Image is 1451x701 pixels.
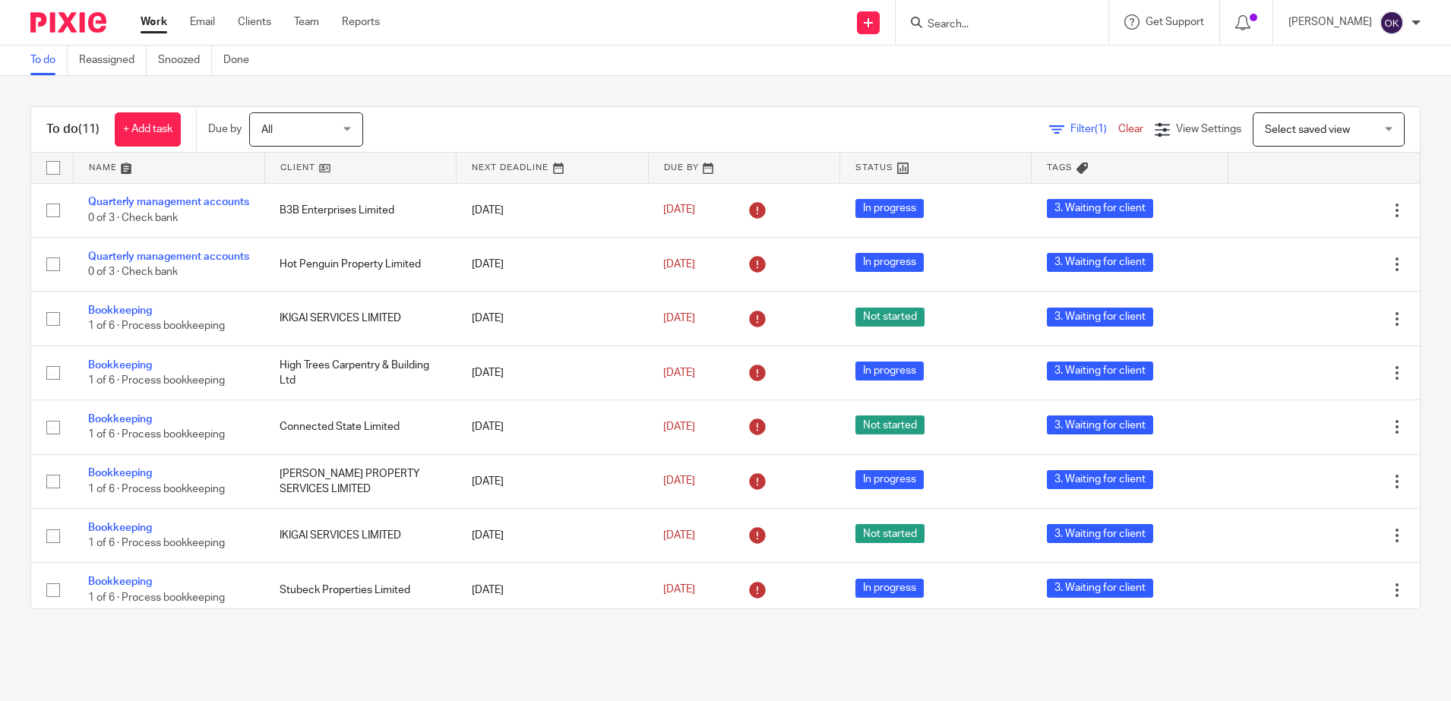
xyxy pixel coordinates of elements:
[264,183,456,237] td: B3B Enterprises Limited
[663,476,695,487] span: [DATE]
[88,321,225,332] span: 1 of 6 · Process bookkeeping
[926,18,1063,32] input: Search
[88,360,152,371] a: Bookkeeping
[88,484,225,494] span: 1 of 6 · Process bookkeeping
[261,125,273,135] span: All
[855,524,925,543] span: Not started
[855,308,925,327] span: Not started
[88,538,225,548] span: 1 of 6 · Process bookkeeping
[855,253,924,272] span: In progress
[88,305,152,316] a: Bookkeeping
[264,292,456,346] td: IKIGAI SERVICES LIMITED
[46,122,100,137] h1: To do
[141,14,167,30] a: Work
[264,454,456,508] td: [PERSON_NAME] PROPERTY SERVICES LIMITED
[1047,362,1153,380] span: 3. Waiting for client
[1380,11,1404,35] img: svg%3E
[264,509,456,563] td: IKIGAI SERVICES LIMITED
[663,259,695,270] span: [DATE]
[457,292,648,346] td: [DATE]
[855,199,924,218] span: In progress
[457,454,648,508] td: [DATE]
[457,346,648,399] td: [DATE]
[1047,470,1153,489] span: 3. Waiting for client
[88,251,249,262] a: Quarterly management accounts
[88,213,178,223] span: 0 of 3 · Check bank
[342,14,380,30] a: Reports
[1176,124,1241,134] span: View Settings
[88,197,249,207] a: Quarterly management accounts
[30,12,106,33] img: Pixie
[30,46,68,75] a: To do
[264,563,456,617] td: Stubeck Properties Limited
[1288,14,1372,30] p: [PERSON_NAME]
[663,530,695,541] span: [DATE]
[223,46,261,75] a: Done
[88,576,152,587] a: Bookkeeping
[855,362,924,380] span: In progress
[264,346,456,399] td: High Trees Carpentry & Building Ltd
[1070,124,1118,134] span: Filter
[855,579,924,598] span: In progress
[88,523,152,533] a: Bookkeeping
[208,122,242,137] p: Due by
[1047,524,1153,543] span: 3. Waiting for client
[1047,163,1073,172] span: Tags
[663,313,695,324] span: [DATE]
[663,368,695,378] span: [DATE]
[457,183,648,237] td: [DATE]
[264,237,456,291] td: Hot Penguin Property Limited
[1047,199,1153,218] span: 3. Waiting for client
[79,46,147,75] a: Reassigned
[855,470,924,489] span: In progress
[115,112,181,147] a: + Add task
[1265,125,1350,135] span: Select saved view
[88,414,152,425] a: Bookkeeping
[88,592,225,603] span: 1 of 6 · Process bookkeeping
[88,468,152,478] a: Bookkeeping
[1047,579,1153,598] span: 3. Waiting for client
[855,415,925,434] span: Not started
[190,14,215,30] a: Email
[663,422,695,432] span: [DATE]
[78,123,100,135] span: (11)
[457,400,648,454] td: [DATE]
[264,400,456,454] td: Connected State Limited
[663,205,695,216] span: [DATE]
[1095,124,1107,134] span: (1)
[294,14,319,30] a: Team
[457,237,648,291] td: [DATE]
[88,375,225,386] span: 1 of 6 · Process bookkeeping
[1118,124,1143,134] a: Clear
[88,430,225,440] span: 1 of 6 · Process bookkeeping
[1047,308,1153,327] span: 3. Waiting for client
[88,267,178,277] span: 0 of 3 · Check bank
[1047,415,1153,434] span: 3. Waiting for client
[1047,253,1153,272] span: 3. Waiting for client
[457,563,648,617] td: [DATE]
[663,584,695,595] span: [DATE]
[158,46,212,75] a: Snoozed
[238,14,271,30] a: Clients
[1146,17,1204,27] span: Get Support
[457,509,648,563] td: [DATE]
